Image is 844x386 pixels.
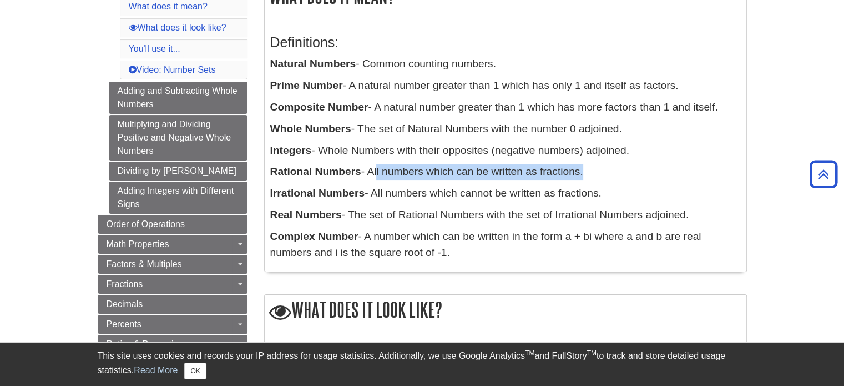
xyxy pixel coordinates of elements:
[129,23,226,32] a: What does it look like?
[270,79,343,91] b: Prime Number
[270,101,368,113] b: Composite Number
[270,34,741,51] h3: Definitions:
[270,143,741,159] p: - Whole Numbers with their opposites (negative numbers) adjoined.
[98,215,247,234] a: Order of Operations
[270,121,741,137] p: - The set of Natural Numbers with the number 0 adjoined.
[184,363,206,379] button: Close
[134,365,178,375] a: Read More
[109,115,247,161] a: Multiplying and Dividing Positive and Negative Whole Numbers
[270,164,741,180] p: - All numbers which can be written as fractions.
[270,123,351,134] b: Whole Numbers
[270,78,741,94] p: - A natural number greater than 1 which has only 1 and itself as factors.
[270,56,741,72] p: - Common counting numbers.
[98,235,247,254] a: Math Properties
[270,166,361,177] b: Rational Numbers
[107,299,143,309] span: Decimals
[806,167,841,182] a: Back to Top
[129,44,180,53] a: You'll use it...
[107,219,185,229] span: Order of Operations
[109,162,247,181] a: Dividing by [PERSON_NAME]
[109,182,247,214] a: Adding Integers with Different Signs
[587,349,597,357] sup: TM
[270,229,741,261] p: - A number which can be written in the form a + bi where a and b are real numbers and i is the sq...
[270,209,342,220] b: Real Numbers
[107,339,188,349] span: Ratios & Proportions
[98,295,247,314] a: Decimals
[270,58,356,69] b: Natural Numbers
[270,207,741,223] p: - The set of Rational Numbers with the set of Irrational Numbers adjoined.
[270,340,741,356] p: A general example to help you recognize patterns and spot the information you're looking for
[270,187,365,199] b: Irrational Numbers
[270,99,741,116] p: - A natural number greater than 1 which has more factors than 1 and itself.
[129,2,208,11] a: What does it mean?
[270,186,741,202] p: - All numbers which cannot be written as fractions.
[109,82,247,114] a: Adding and Subtracting Whole Numbers
[525,349,534,357] sup: TM
[129,65,216,74] a: Video: Number Sets
[265,295,746,327] h2: What does it look like?
[98,255,247,274] a: Factors & Multiples
[270,144,312,156] b: Integers
[107,279,143,289] span: Fractions
[107,239,169,249] span: Math Properties
[107,259,182,269] span: Factors & Multiples
[107,319,141,329] span: Percents
[98,349,747,379] div: This site uses cookies and records your IP address for usage statistics. Additionally, we use Goo...
[98,315,247,334] a: Percents
[98,275,247,294] a: Fractions
[98,335,247,354] a: Ratios & Proportions
[270,230,358,242] b: Complex Number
